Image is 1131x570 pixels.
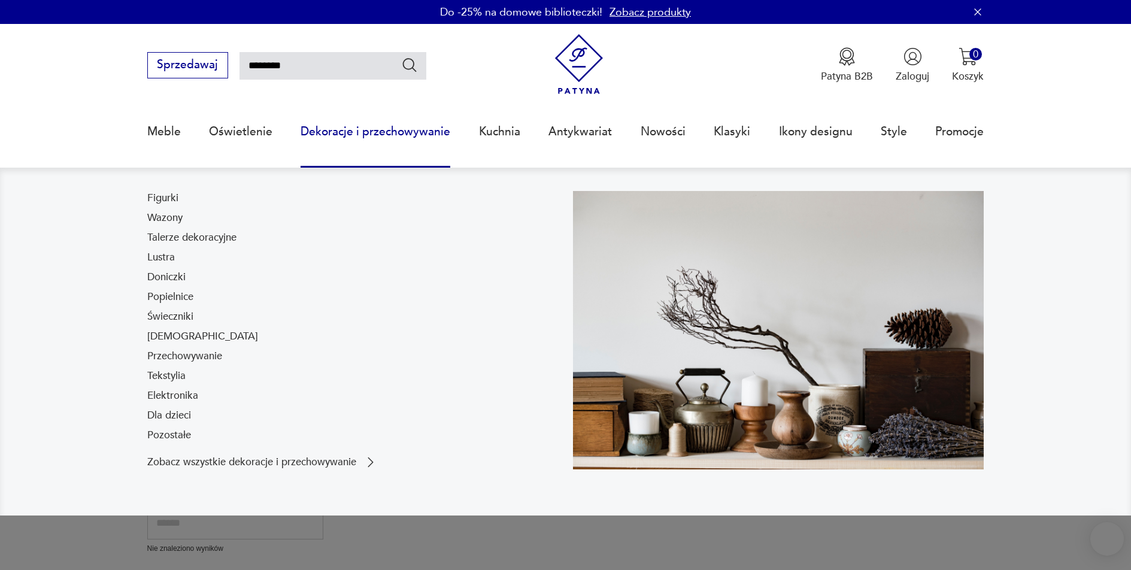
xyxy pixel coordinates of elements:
div: 0 [969,48,982,60]
p: Zobacz wszystkie dekoracje i przechowywanie [147,457,356,467]
a: Elektronika [147,389,198,403]
a: Lustra [147,250,175,265]
a: Popielnice [147,290,193,304]
a: Ikony designu [779,104,853,159]
a: Meble [147,104,181,159]
p: Zaloguj [896,69,929,83]
a: Ikona medaluPatyna B2B [821,47,873,83]
a: Antykwariat [548,104,612,159]
button: Szukaj [401,56,419,74]
iframe: Smartsupp widget button [1090,522,1124,556]
a: Style [881,104,907,159]
a: Doniczki [147,270,186,284]
p: Patyna B2B [821,69,873,83]
button: Sprzedawaj [147,52,228,78]
img: Ikonka użytkownika [903,47,922,66]
a: [DEMOGRAPHIC_DATA] [147,329,258,344]
a: Klasyki [714,104,750,159]
a: Sprzedawaj [147,61,228,71]
a: Przechowywanie [147,349,222,363]
p: Koszyk [952,69,984,83]
img: cfa44e985ea346226f89ee8969f25989.jpg [573,191,984,469]
a: Dla dzieci [147,408,191,423]
a: Talerze dekoracyjne [147,231,236,245]
img: Ikona koszyka [959,47,977,66]
button: Zaloguj [896,47,929,83]
a: Świeczniki [147,310,193,324]
a: Wazony [147,211,183,225]
a: Figurki [147,191,178,205]
a: Zobacz wszystkie dekoracje i przechowywanie [147,455,378,469]
a: Pozostałe [147,428,191,442]
a: Promocje [935,104,984,159]
a: Dekoracje i przechowywanie [301,104,450,159]
button: Patyna B2B [821,47,873,83]
button: 0Koszyk [952,47,984,83]
p: Do -25% na domowe biblioteczki! [440,5,602,20]
a: Nowości [641,104,686,159]
img: Ikona medalu [838,47,856,66]
img: Patyna - sklep z meblami i dekoracjami vintage [549,34,610,95]
a: Tekstylia [147,369,186,383]
a: Oświetlenie [209,104,272,159]
a: Zobacz produkty [610,5,691,20]
a: Kuchnia [479,104,520,159]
